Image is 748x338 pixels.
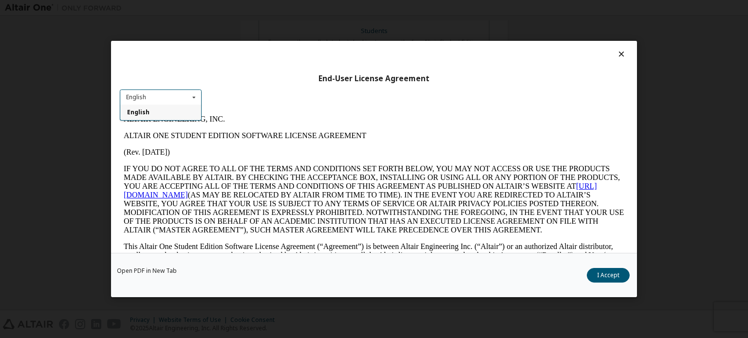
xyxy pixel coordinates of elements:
[4,4,505,13] p: ALTAIR ENGINEERING, INC.
[587,268,630,283] button: I Accept
[120,74,628,84] div: End-User License Agreement
[4,71,477,88] a: [URL][DOMAIN_NAME]
[127,108,150,117] span: English
[117,268,177,274] a: Open PDF in New Tab
[4,53,505,124] p: IF YOU DO NOT AGREE TO ALL OF THE TERMS AND CONDITIONS SET FORTH BELOW, YOU MAY NOT ACCESS OR USE...
[126,94,146,100] div: English
[4,37,505,46] p: (Rev. [DATE])
[4,20,505,29] p: ALTAIR ONE STUDENT EDITION SOFTWARE LICENSE AGREEMENT
[4,131,505,166] p: This Altair One Student Edition Software License Agreement (“Agreement”) is between Altair Engine...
